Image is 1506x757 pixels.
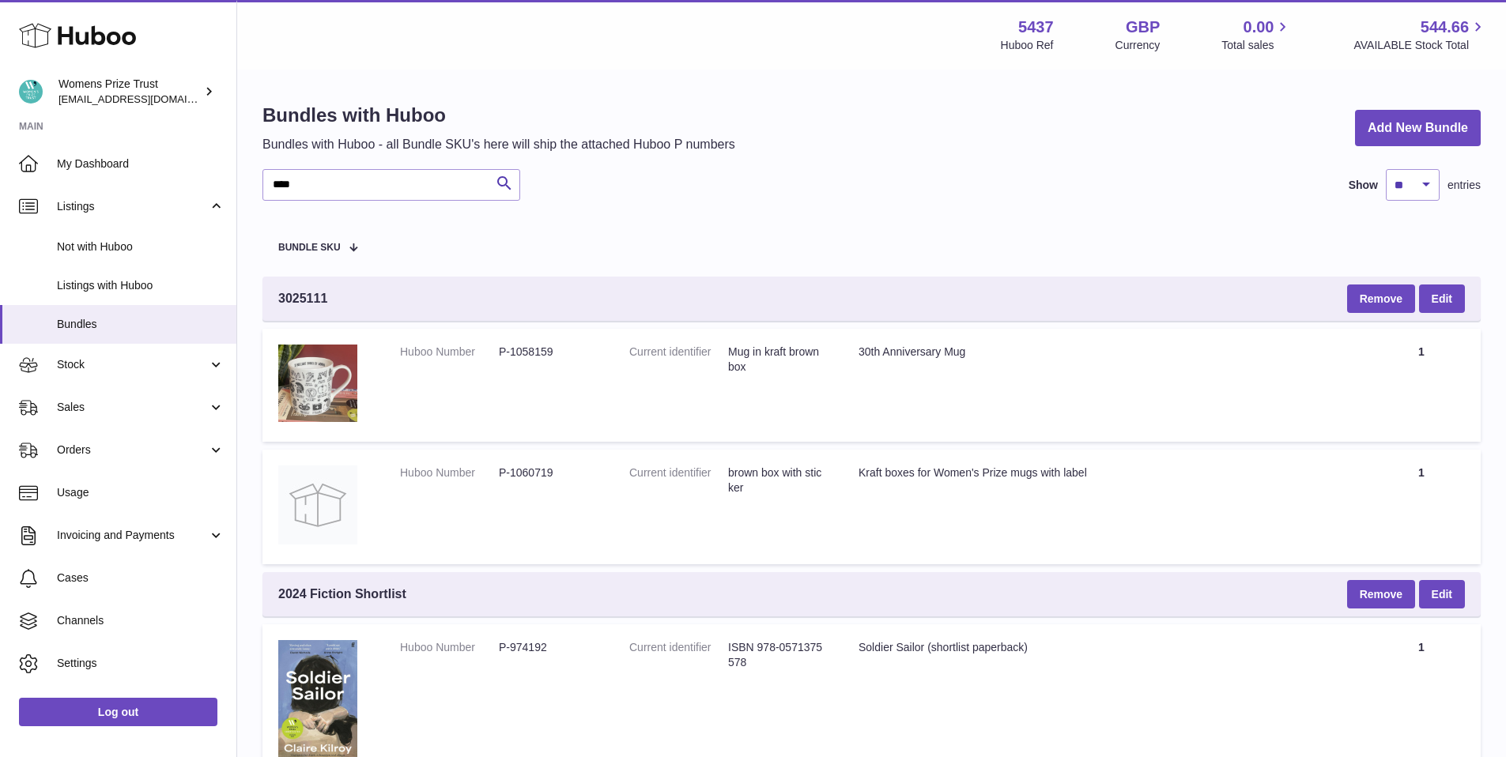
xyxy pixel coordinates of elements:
[728,345,827,375] dd: Mug in kraft brown box
[1362,450,1481,564] td: 1
[400,640,499,655] dt: Huboo Number
[19,80,43,104] img: info@womensprizeforfiction.co.uk
[278,586,406,603] span: 2024 Fiction Shortlist
[278,243,341,253] span: Bundle SKU
[1115,38,1161,53] div: Currency
[1349,178,1378,193] label: Show
[859,640,1346,655] div: Soldier Sailor (shortlist paperback)
[629,345,728,375] dt: Current identifier
[57,156,225,171] span: My Dashboard
[59,92,232,105] span: [EMAIL_ADDRESS][DOMAIN_NAME]
[57,400,208,415] span: Sales
[499,465,598,480] dd: P-1060719
[57,357,208,372] span: Stock
[629,465,728,495] dt: Current identifier
[1244,17,1274,38] span: 0.00
[57,317,225,332] span: Bundles
[1018,17,1054,38] strong: 5437
[59,77,201,107] div: Womens Prize Trust
[1126,17,1160,38] strong: GBP
[1419,580,1465,608] a: Edit
[57,485,225,500] span: Usage
[1347,284,1415,313] button: Remove
[278,345,357,422] img: 30th Anniversary Mug
[57,571,225,586] span: Cases
[1353,38,1487,53] span: AVAILABLE Stock Total
[1347,580,1415,608] button: Remove
[57,528,208,543] span: Invoicing and Payments
[57,443,208,458] span: Orders
[629,640,728,670] dt: Current identifier
[278,290,327,307] span: 3025111
[1419,284,1465,313] a: Edit
[499,640,598,655] dd: P-974192
[1221,17,1292,53] a: 0.00 Total sales
[57,278,225,293] span: Listings with Huboo
[57,199,208,214] span: Listings
[400,345,499,360] dt: Huboo Number
[1001,38,1054,53] div: Huboo Ref
[1355,110,1481,147] a: Add New Bundle
[1421,17,1469,38] span: 544.66
[1447,178,1481,193] span: entries
[57,239,225,254] span: Not with Huboo
[728,465,827,495] dd: brown box with sticker
[400,465,499,480] dt: Huboo Number
[262,136,735,153] p: Bundles with Huboo - all Bundle SKU's here will ship the attached Huboo P numbers
[57,656,225,671] span: Settings
[728,640,827,670] dd: ISBN 978-0571375578
[19,698,217,726] a: Log out
[262,103,735,128] h1: Bundles with Huboo
[278,465,357,544] img: Kraft boxes for Women's Prize mugs with label
[859,345,1346,360] div: 30th Anniversary Mug
[859,465,1346,480] div: Kraft boxes for Women's Prize mugs with label
[1221,38,1292,53] span: Total sales
[1353,17,1487,53] a: 544.66 AVAILABLE Stock Total
[1362,329,1481,442] td: 1
[57,613,225,628] span: Channels
[499,345,598,360] dd: P-1058159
